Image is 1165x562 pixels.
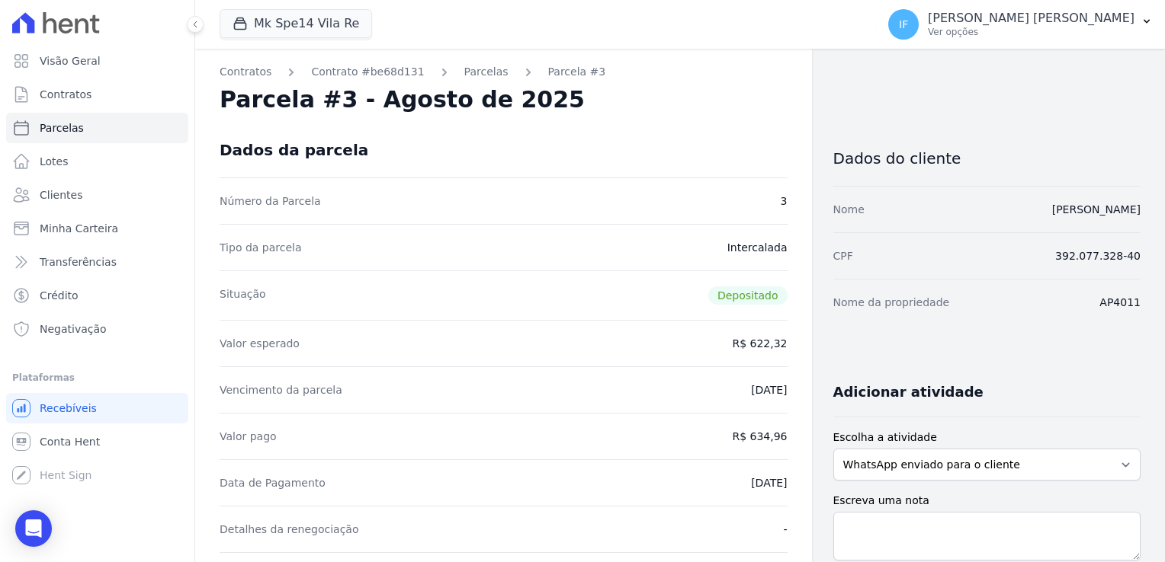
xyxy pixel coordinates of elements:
[1052,203,1141,216] a: [PERSON_NAME]
[727,240,788,255] dd: Intercalada
[220,382,342,398] dt: Vencimento da parcela
[40,87,91,102] span: Contratos
[833,248,853,263] dt: CPF
[311,64,424,80] a: Contrato #be68d131
[220,141,368,159] div: Dados da parcela
[220,193,321,209] dt: Número da Parcela
[220,64,788,80] nav: Breadcrumb
[15,510,52,547] div: Open Intercom Messenger
[781,193,788,209] dd: 3
[833,149,1141,168] h3: Dados do cliente
[548,64,606,80] a: Parcela #3
[40,401,97,416] span: Recebíveis
[6,426,188,457] a: Conta Hent
[899,19,908,30] span: IF
[6,247,188,277] a: Transferências
[6,213,188,244] a: Minha Carteira
[220,64,271,80] a: Contratos
[6,46,188,76] a: Visão Geral
[220,240,302,255] dt: Tipo da parcela
[6,180,188,210] a: Clientes
[751,475,787,490] dd: [DATE]
[783,522,787,537] dd: -
[220,475,326,490] dt: Data de Pagamento
[833,202,865,217] dt: Nome
[6,113,188,143] a: Parcelas
[220,429,277,444] dt: Valor pago
[876,3,1165,46] button: IF [PERSON_NAME] [PERSON_NAME] Ver opções
[40,154,69,169] span: Lotes
[40,321,107,337] span: Negativação
[751,382,787,398] dd: [DATE]
[1099,295,1141,310] dd: AP4011
[40,254,117,270] span: Transferências
[833,493,1141,509] label: Escreva uma nota
[40,53,101,69] span: Visão Geral
[40,120,84,136] span: Parcelas
[928,26,1135,38] p: Ver opções
[928,11,1135,26] p: [PERSON_NAME] [PERSON_NAME]
[6,79,188,110] a: Contratos
[6,146,188,177] a: Lotes
[732,429,787,444] dd: R$ 634,96
[464,64,509,80] a: Parcelas
[732,336,787,351] dd: R$ 622,32
[40,288,79,303] span: Crédito
[40,434,100,449] span: Conta Hent
[220,522,359,537] dt: Detalhes da renegociação
[220,336,300,351] dt: Valor esperado
[708,286,788,305] span: Depositado
[6,280,188,311] a: Crédito
[40,221,118,236] span: Minha Carteira
[40,187,82,203] span: Clientes
[6,314,188,344] a: Negativação
[220,286,266,305] dt: Situação
[6,393,188,423] a: Recebíveis
[12,369,182,387] div: Plataformas
[833,429,1141,445] label: Escolha a atividade
[833,295,950,310] dt: Nome da propriedade
[1055,248,1141,263] dd: 392.077.328-40
[833,383,984,401] h3: Adicionar atividade
[220,86,585,113] h2: Parcela #3 - Agosto de 2025
[220,9,372,38] button: Mk Spe14 Vila Re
